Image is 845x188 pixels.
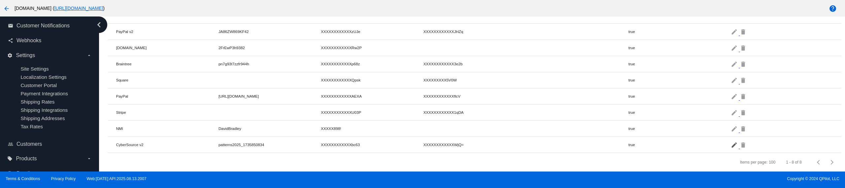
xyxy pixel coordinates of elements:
[219,141,321,148] mat-cell: patterns2025_1735850834
[731,26,739,37] mat-icon: edit
[86,156,92,161] i: arrow_drop_down
[628,109,731,116] mat-cell: true
[740,123,748,134] mat-icon: delete
[8,168,92,179] a: local_offer Bundles
[731,123,739,134] mat-icon: edit
[321,44,423,51] mat-cell: XXXXXXXXXXXXRw2P
[6,176,40,181] a: Terms & Conditions
[8,139,92,149] a: people_outline Customers
[20,66,49,72] a: Site Settings
[321,141,423,148] mat-cell: XXXXXXXXXXXXbc63
[8,23,13,28] i: email
[628,28,731,35] mat-cell: true
[17,38,41,44] span: Webhooks
[51,176,76,181] a: Privacy Policy
[20,124,43,129] a: Tax Rates
[731,107,739,117] mat-icon: edit
[740,26,748,37] mat-icon: delete
[740,91,748,101] mat-icon: delete
[94,19,104,30] i: chevron_left
[321,109,423,116] mat-cell: XXXXXXXXXXXXU03P
[321,76,423,84] mat-cell: XXXXXXXXXXXXQpsk
[16,156,37,162] span: Products
[7,156,13,161] i: local_offer
[16,52,35,58] span: Settings
[116,44,218,51] mat-cell: [DOMAIN_NAME]
[20,107,68,113] a: Shipping Integrations
[321,60,423,68] mat-cell: XXXXXXXXXXXXp68z
[8,20,92,31] a: email Customer Notifications
[321,92,423,100] mat-cell: XXXXXXXXXXXXAEXA
[116,109,218,116] mat-cell: Stripe
[740,43,748,53] mat-icon: delete
[20,74,66,80] a: Localization Settings
[116,76,218,84] mat-cell: Square
[740,160,767,165] div: Items per page:
[628,92,731,100] mat-cell: true
[740,107,748,117] mat-icon: delete
[731,140,739,150] mat-icon: edit
[786,160,801,165] div: 1 - 8 of 8
[54,6,103,11] a: [URL][DOMAIN_NAME]
[628,76,731,84] mat-cell: true
[423,109,526,116] mat-cell: XXXXXXXXXXXX1qDA
[86,53,92,58] i: arrow_drop_down
[321,28,423,35] mat-cell: XXXXXXXXXXXXzUJe
[628,44,731,51] mat-cell: true
[740,75,748,85] mat-icon: delete
[116,60,218,68] mat-cell: Braintree
[8,38,13,43] i: share
[116,125,218,132] mat-cell: NMI
[321,125,423,132] mat-cell: XXXXX898!
[20,82,57,88] a: Customer Portal
[423,60,526,68] mat-cell: XXXXXXXXXXXX3e2b
[219,28,321,35] mat-cell: JA86ZW869KF42
[3,5,11,13] mat-icon: arrow_back
[7,53,13,58] i: settings
[731,91,739,101] mat-icon: edit
[219,125,321,132] mat-cell: DavidBradley
[740,140,748,150] mat-icon: delete
[116,28,218,35] mat-cell: PayPal v2
[423,92,526,100] mat-cell: XXXXXXXXXXXXflcV
[8,141,13,147] i: people_outline
[812,156,826,169] button: Previous page
[628,60,731,68] mat-cell: true
[423,141,526,148] mat-cell: XXXXXXXXXXXXWjQ=
[219,60,321,68] mat-cell: pn7g93t7zzfr944h
[15,6,105,11] span: [DOMAIN_NAME] ( )
[17,141,42,147] span: Customers
[423,28,526,35] mat-cell: XXXXXXXXXXXXJHZq
[20,115,65,121] a: Shipping Addresses
[8,171,13,176] i: local_offer
[769,160,775,165] div: 100
[116,141,218,148] mat-cell: CyberSource v2
[428,176,839,181] span: Copyright © 2024 QPilot, LLC
[829,5,837,13] mat-icon: help
[628,141,731,148] mat-cell: true
[423,76,526,84] mat-cell: XXXXXXXXX5V0W
[731,59,739,69] mat-icon: edit
[20,91,68,96] a: Payment Integrations
[740,59,748,69] mat-icon: delete
[87,176,147,181] a: Web:[DATE] API:2025.08.13.2007
[8,35,92,46] a: share Webhooks
[17,171,36,176] span: Bundles
[20,99,54,105] a: Shipping Rates
[628,125,731,132] mat-cell: true
[826,156,839,169] button: Next page
[219,44,321,51] mat-cell: 2FrEwP3h9382
[731,43,739,53] mat-icon: edit
[219,92,321,100] mat-cell: [URL][DOMAIN_NAME]
[116,92,218,100] mat-cell: PayPal
[17,23,70,29] span: Customer Notifications
[731,75,739,85] mat-icon: edit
